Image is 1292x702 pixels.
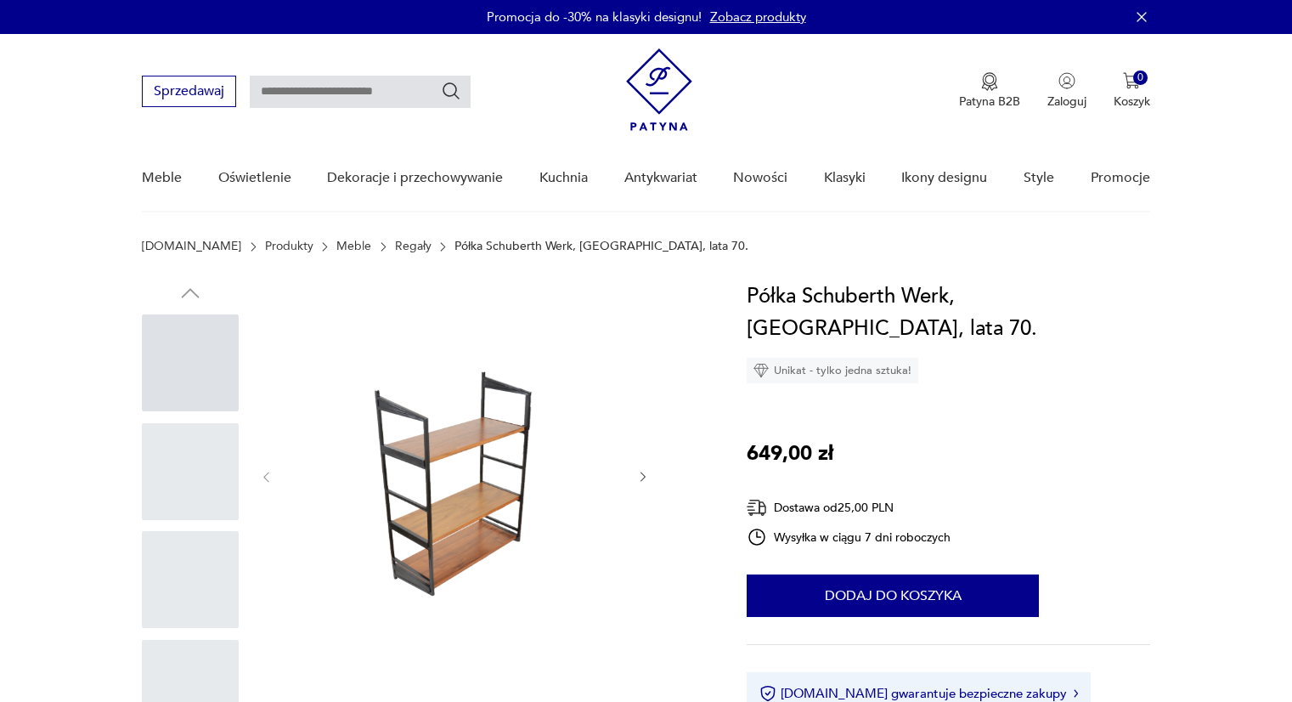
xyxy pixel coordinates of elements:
[265,240,313,253] a: Produkty
[1074,689,1079,698] img: Ikona strzałki w prawo
[327,145,503,211] a: Dekoracje i przechowywanie
[747,527,951,547] div: Wysyłka w ciągu 7 dni roboczych
[142,76,236,107] button: Sprzedawaj
[142,145,182,211] a: Meble
[1133,71,1148,85] div: 0
[624,145,697,211] a: Antykwariat
[1047,72,1086,110] button: Zaloguj
[336,240,371,253] a: Meble
[1114,72,1150,110] button: 0Koszyk
[1058,72,1075,89] img: Ikonka użytkownika
[959,93,1020,110] p: Patyna B2B
[710,8,806,25] a: Zobacz produkty
[759,685,1078,702] button: [DOMAIN_NAME] gwarantuje bezpieczne zakupy
[487,8,702,25] p: Promocja do -30% na klasyki designu!
[1091,145,1150,211] a: Promocje
[539,145,588,211] a: Kuchnia
[747,438,833,470] p: 649,00 zł
[1047,93,1086,110] p: Zaloguj
[747,358,918,383] div: Unikat - tylko jedna sztuka!
[959,72,1020,110] a: Ikona medaluPatyna B2B
[759,685,776,702] img: Ikona certyfikatu
[395,240,432,253] a: Regały
[747,575,1039,617] button: Dodaj do koszyka
[747,497,951,518] div: Dostawa od 25,00 PLN
[981,72,998,91] img: Ikona medalu
[959,72,1020,110] button: Patyna B2B
[747,280,1150,345] h1: Półka Schuberth Werk, [GEOGRAPHIC_DATA], lata 70.
[1024,145,1054,211] a: Style
[1114,93,1150,110] p: Koszyk
[824,145,866,211] a: Klasyki
[142,87,236,99] a: Sprzedawaj
[747,497,767,518] img: Ikona dostawy
[1123,72,1140,89] img: Ikona koszyka
[901,145,987,211] a: Ikony designu
[142,240,241,253] a: [DOMAIN_NAME]
[454,240,748,253] p: Półka Schuberth Werk, [GEOGRAPHIC_DATA], lata 70.
[626,48,692,131] img: Patyna - sklep z meblami i dekoracjami vintage
[291,280,618,671] img: Zdjęcie produktu Półka Schuberth Werk, Niemcy, lata 70.
[753,363,769,378] img: Ikona diamentu
[441,81,461,101] button: Szukaj
[218,145,291,211] a: Oświetlenie
[733,145,787,211] a: Nowości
